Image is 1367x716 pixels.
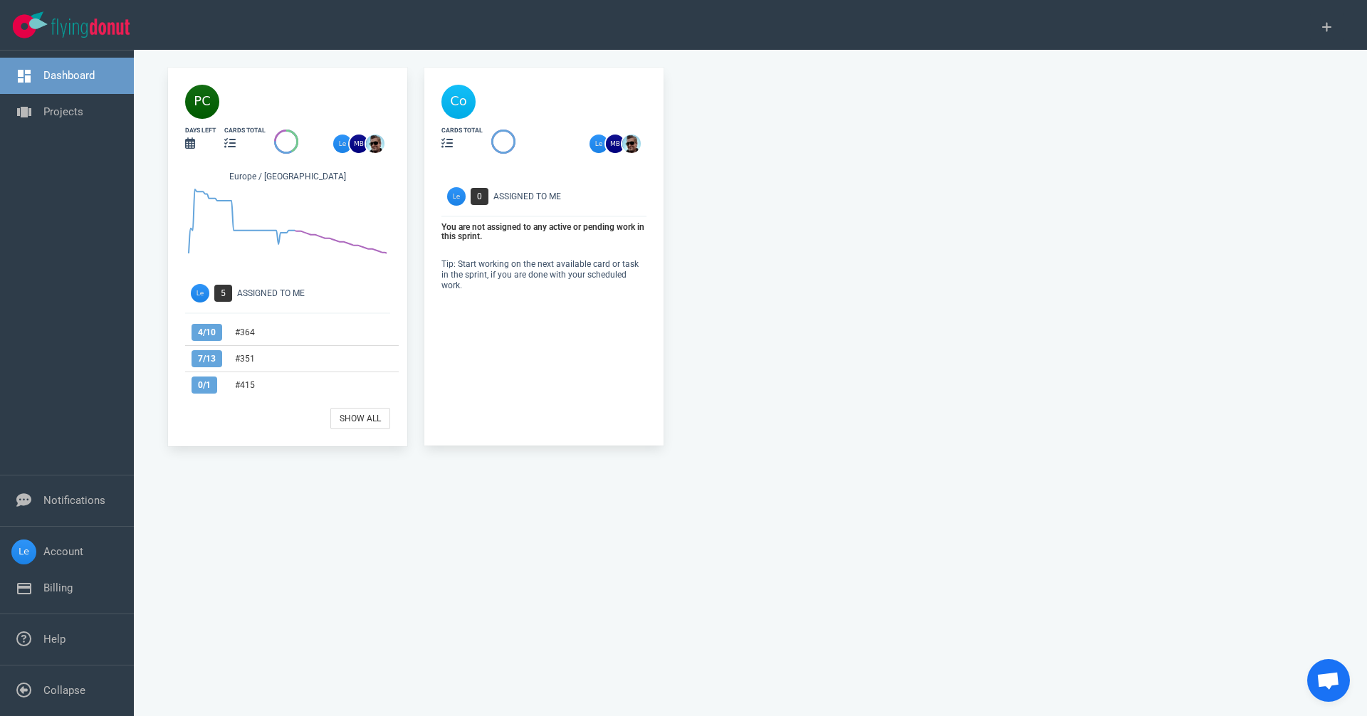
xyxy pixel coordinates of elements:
span: 4 / 10 [192,324,222,341]
img: Avatar [191,284,209,302]
span: 5 [214,285,232,302]
a: #415 [235,380,255,390]
a: Open de chat [1307,659,1350,702]
img: 26 [350,135,368,153]
img: 40 [185,85,219,119]
div: Assigned To Me [493,190,655,203]
a: Billing [43,581,73,594]
span: 0 / 1 [192,377,217,394]
div: Europe / [GEOGRAPHIC_DATA] [185,170,390,186]
a: #351 [235,354,255,364]
div: Assigned To Me [237,287,399,300]
a: Notifications [43,494,105,507]
span: 0 [471,188,488,205]
img: Avatar [447,187,466,206]
a: Help [43,633,66,646]
img: 26 [366,135,384,153]
a: Show All [330,408,390,429]
div: cards total [441,126,483,135]
a: Dashboard [43,69,95,82]
div: cards total [224,126,266,135]
a: Account [43,545,83,558]
a: #364 [235,327,255,337]
a: Projects [43,105,83,118]
a: Collapse [43,684,85,697]
span: 7 / 13 [192,350,222,367]
p: You are not assigned to any active or pending work in this sprint. [441,223,646,242]
img: Flying Donut text logo [51,19,130,38]
p: Tip: Start working on the next available card or task in the sprint, if you are done with your sc... [441,259,646,291]
img: 26 [590,135,608,153]
img: 26 [622,135,641,153]
img: 26 [606,135,624,153]
img: 40 [441,85,476,119]
img: 26 [333,135,352,153]
div: days left [185,126,216,135]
